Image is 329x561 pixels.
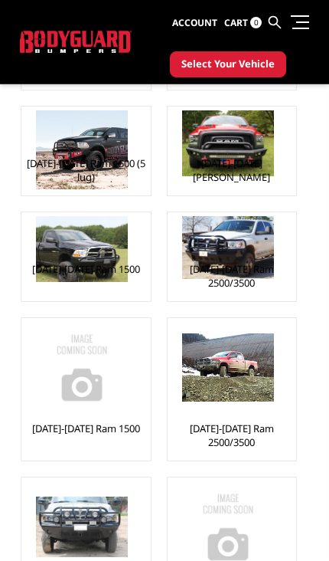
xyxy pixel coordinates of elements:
[36,322,128,414] img: No Image
[172,3,217,43] a: Account
[171,156,292,184] a: [DATE]-[DATE] [PERSON_NAME]
[32,422,140,435] a: [DATE]-[DATE] Ram 1500
[250,17,262,28] span: 0
[32,262,140,276] a: [DATE]-[DATE] Ram 1500
[171,422,292,449] a: [DATE]-[DATE] Ram 2500/3500
[25,322,146,414] a: No Image
[25,156,146,184] a: [DATE]-[DATE] Ram 1500 (5 lug)
[224,16,248,29] span: Cart
[181,57,275,72] span: Select Your Vehicle
[172,16,217,29] span: Account
[170,51,286,77] button: Select Your Vehicle
[171,262,292,290] a: [DATE]-[DATE] Ram 2500/3500
[20,31,132,53] img: BODYGUARD BUMPERS
[224,3,262,43] a: Cart 0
